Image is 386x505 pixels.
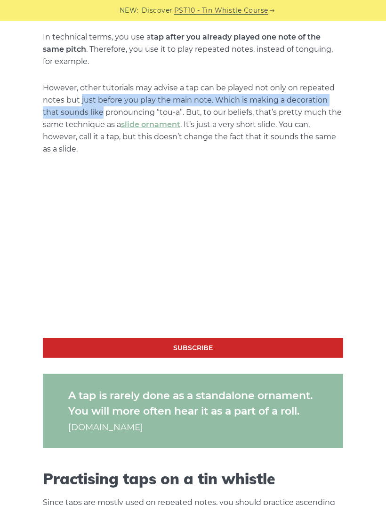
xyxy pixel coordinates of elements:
a: PST10 - Tin Whistle Course [174,5,268,16]
p: However, other tutorials may advise a tap can be played not only on repeated notes but just befor... [43,82,343,155]
h2: Practising taps on a tin whistle [43,470,343,488]
a: Subscribe [43,338,343,358]
iframe: Taps Ornamentation - Irish Tin Whistle Tutorial [43,169,343,338]
strong: tap after you already played one note of the same pitch [43,32,321,54]
p: A tap is rarely done as a standalone ornament. You will more often hear it as a part of a roll. [68,388,318,419]
p: In technical terms, you use a . Therefore, you use it to play repeated notes, instead of tonguing... [43,31,343,68]
cite: [DOMAIN_NAME] [68,421,318,434]
span: Discover [142,5,173,16]
span: NEW: [120,5,139,16]
a: slide ornament [121,120,180,129]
